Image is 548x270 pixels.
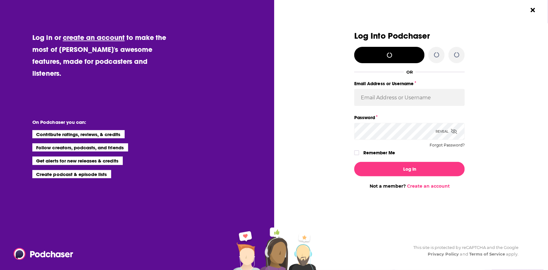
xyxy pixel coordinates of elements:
[527,4,539,16] button: Close Button
[354,183,465,189] div: Not a member?
[469,251,505,256] a: Terms of Service
[354,31,465,41] h3: Log Into Podchaser
[14,248,69,260] a: Podchaser - Follow, Share and Rate Podcasts
[407,183,450,189] a: Create an account
[354,80,465,88] label: Email Address or Username
[32,119,158,125] li: On Podchaser you can:
[32,157,122,165] li: Get alerts for new releases & credits
[354,113,465,122] label: Password
[354,89,465,106] input: Email Address or Username
[363,149,395,157] label: Remember Me
[354,162,465,176] button: Log In
[32,130,125,138] li: Contribute ratings, reviews, & credits
[63,33,125,42] a: create an account
[428,251,459,256] a: Privacy Policy
[32,170,111,178] li: Create podcast & episode lists
[408,244,519,257] div: This site is protected by reCAPTCHA and the Google and apply.
[436,123,457,140] div: Reveal
[14,248,74,260] img: Podchaser - Follow, Share and Rate Podcasts
[406,69,413,74] div: OR
[32,143,128,152] li: Follow creators, podcasts, and friends
[430,143,465,147] button: Forgot Password?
